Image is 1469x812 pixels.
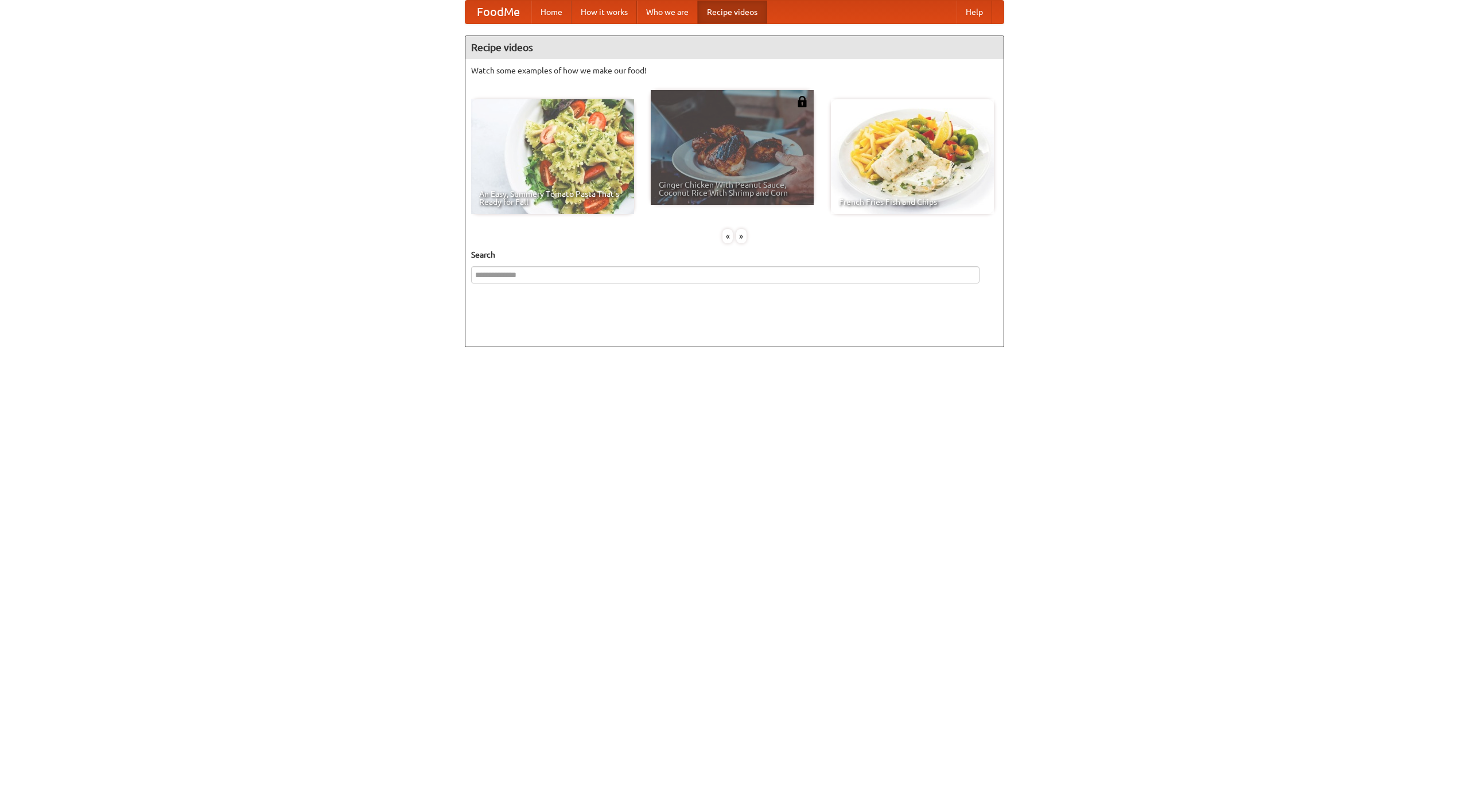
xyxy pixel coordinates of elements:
[471,65,998,76] p: Watch some examples of how we make our food!
[465,1,531,24] a: FoodMe
[479,190,626,206] span: An Easy, Summery Tomato Pasta That's Ready for Fall
[722,229,733,243] div: «
[531,1,572,24] a: Home
[465,36,1004,59] h4: Recipe videos
[957,1,992,24] a: Help
[471,249,998,261] h5: Search
[698,1,767,24] a: Recipe videos
[831,99,994,214] a: French Fries Fish and Chips
[637,1,698,24] a: Who we are
[471,99,634,214] a: An Easy, Summery Tomato Pasta That's Ready for Fall
[796,96,808,107] img: 483408.png
[736,229,747,243] div: »
[572,1,637,24] a: How it works
[839,198,986,206] span: French Fries Fish and Chips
